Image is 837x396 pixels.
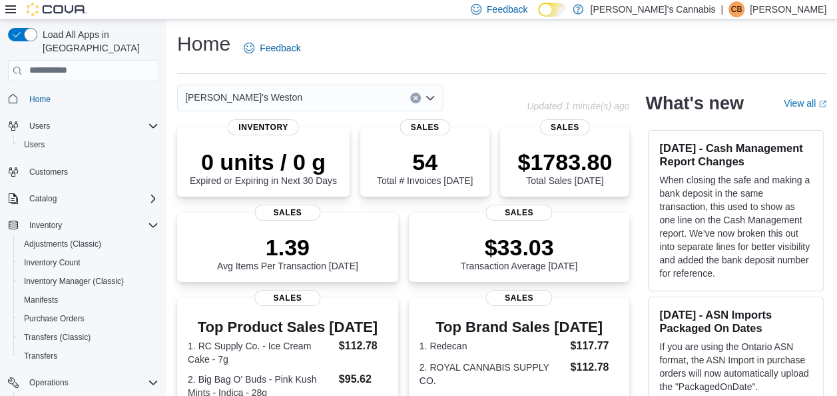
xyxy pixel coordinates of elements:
[188,339,334,366] dt: 1. RC Supply Co. - Ice Cream Cake - 7g
[19,348,63,364] a: Transfers
[410,93,421,103] button: Clear input
[540,119,590,135] span: Sales
[13,291,164,309] button: Manifests
[24,91,56,107] a: Home
[24,191,62,207] button: Catalog
[659,141,812,168] h3: [DATE] - Cash Management Report Changes
[24,276,124,287] span: Inventory Manager (Classic)
[590,1,715,17] p: [PERSON_NAME]'s Cannabis
[24,351,57,361] span: Transfers
[19,292,158,308] span: Manifests
[750,1,826,17] p: [PERSON_NAME]
[217,234,358,261] p: 1.39
[19,273,129,289] a: Inventory Manager (Classic)
[3,189,164,208] button: Catalog
[37,28,158,55] span: Load All Apps in [GEOGRAPHIC_DATA]
[29,167,68,177] span: Customers
[19,255,86,271] a: Inventory Count
[818,100,826,108] svg: External link
[19,348,158,364] span: Transfers
[19,255,158,271] span: Inventory Count
[659,173,812,280] p: When closing the safe and making a bank deposit in the same transaction, this used to show as one...
[486,205,552,221] span: Sales
[659,340,812,393] p: If you are using the Ontario ASN format, the ASN Import in purchase orders will now automatically...
[419,339,565,353] dt: 1. Redecan
[24,295,58,305] span: Manifests
[260,41,300,55] span: Feedback
[19,311,158,327] span: Purchase Orders
[487,3,527,16] span: Feedback
[13,135,164,154] button: Users
[238,35,306,61] a: Feedback
[419,319,619,335] h3: Top Brand Sales [DATE]
[217,234,358,271] div: Avg Items Per Transaction [DATE]
[19,311,90,327] a: Purchase Orders
[24,313,85,324] span: Purchase Orders
[3,89,164,109] button: Home
[185,89,302,105] span: [PERSON_NAME]'s Weston
[659,308,812,335] h3: [DATE] - ASN Imports Packaged On Dates
[24,164,73,180] a: Customers
[24,375,74,391] button: Operations
[377,149,473,175] p: 54
[24,257,81,268] span: Inventory Count
[419,361,565,387] dt: 2. ROYAL CANNABIS SUPPLY CO.
[3,117,164,135] button: Users
[570,338,619,354] dd: $117.77
[13,328,164,347] button: Transfers (Classic)
[254,205,320,221] span: Sales
[13,272,164,291] button: Inventory Manager (Classic)
[19,137,158,153] span: Users
[13,309,164,328] button: Purchase Orders
[19,273,158,289] span: Inventory Manager (Classic)
[461,234,578,261] p: $33.03
[24,375,158,391] span: Operations
[19,292,63,308] a: Manifests
[784,98,826,109] a: View allExternal link
[486,290,552,306] span: Sales
[19,236,158,252] span: Adjustments (Classic)
[13,253,164,272] button: Inventory Count
[3,162,164,181] button: Customers
[188,319,388,335] h3: Top Product Sales [DATE]
[19,236,107,252] a: Adjustments (Classic)
[29,377,69,388] span: Operations
[24,91,158,107] span: Home
[27,3,87,16] img: Cova
[190,149,337,175] p: 0 units / 0 g
[527,101,629,111] p: Updated 1 minute(s) ago
[339,371,388,387] dd: $95.62
[400,119,450,135] span: Sales
[228,119,299,135] span: Inventory
[24,191,158,207] span: Catalog
[425,93,435,103] button: Open list of options
[29,94,51,105] span: Home
[645,93,743,114] h2: What's new
[29,220,62,231] span: Inventory
[13,347,164,365] button: Transfers
[13,235,164,253] button: Adjustments (Classic)
[29,193,57,204] span: Catalog
[24,118,55,134] button: Users
[570,359,619,375] dd: $112.78
[19,137,50,153] a: Users
[3,216,164,235] button: Inventory
[3,373,164,392] button: Operations
[24,217,67,233] button: Inventory
[254,290,320,306] span: Sales
[24,332,91,343] span: Transfers (Classic)
[19,329,158,345] span: Transfers (Classic)
[24,118,158,134] span: Users
[24,217,158,233] span: Inventory
[377,149,473,186] div: Total # Invoices [DATE]
[517,149,612,175] p: $1783.80
[517,149,612,186] div: Total Sales [DATE]
[19,329,96,345] a: Transfers (Classic)
[24,163,158,180] span: Customers
[731,1,742,17] span: CB
[339,338,388,354] dd: $112.78
[190,149,337,186] div: Expired or Expiring in Next 30 Days
[24,239,101,249] span: Adjustments (Classic)
[461,234,578,271] div: Transaction Average [DATE]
